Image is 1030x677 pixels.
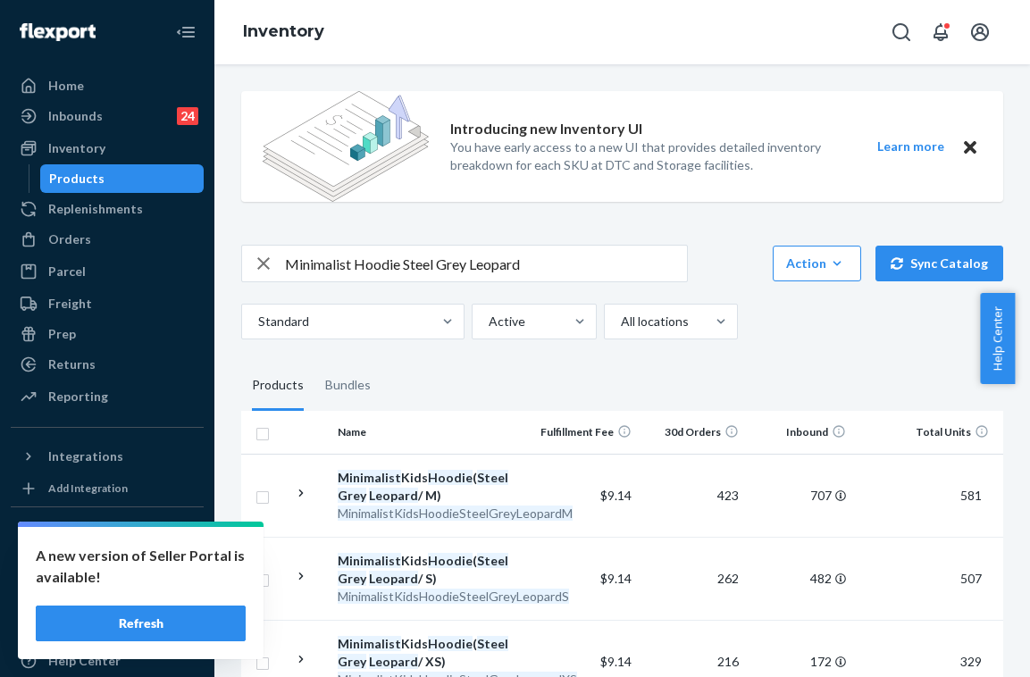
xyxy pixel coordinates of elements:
[600,654,632,669] span: $9.14
[252,361,304,411] div: Products
[619,313,621,330] input: All locations
[369,488,418,503] em: Leopard
[746,454,853,537] td: 707
[338,553,401,568] em: Minimalist
[338,552,524,588] div: Kids ( / S)
[40,164,205,193] a: Products
[48,481,128,496] div: Add Integration
[338,654,366,669] em: Grey
[639,411,746,454] th: 30d Orders
[639,454,746,537] td: 423
[48,263,86,280] div: Parcel
[11,257,204,286] a: Parcel
[243,21,324,41] a: Inventory
[11,522,204,550] button: Fast Tags
[325,361,371,411] div: Bundles
[48,200,143,218] div: Replenishments
[428,553,473,568] em: Hoodie
[36,606,246,641] button: Refresh
[639,537,746,620] td: 262
[11,225,204,254] a: Orders
[48,295,92,313] div: Freight
[875,246,1003,281] button: Sync Catalog
[331,411,532,454] th: Name
[11,71,204,100] a: Home
[229,6,339,58] ol: breadcrumbs
[11,195,204,223] a: Replenishments
[48,447,123,465] div: Integrations
[11,134,204,163] a: Inventory
[338,469,524,505] div: Kids ( / M)
[866,136,955,158] button: Learn more
[428,636,473,651] em: Hoodie
[256,313,258,330] input: Standard
[338,635,524,671] div: Kids ( / XS)
[11,350,204,379] a: Returns
[600,488,632,503] span: $9.14
[338,636,401,651] em: Minimalist
[477,553,508,568] em: Steel
[953,488,989,503] span: 581
[953,654,989,669] span: 329
[532,411,639,454] th: Fulfillment Fee
[428,470,473,485] em: Hoodie
[11,320,204,348] a: Prep
[746,411,853,454] th: Inbound
[48,652,121,670] div: Help Center
[953,571,989,586] span: 507
[49,170,105,188] div: Products
[20,23,96,41] img: Flexport logo
[962,14,998,50] button: Open account menu
[48,77,84,95] div: Home
[338,571,366,586] em: Grey
[450,119,642,139] p: Introducing new Inventory UI
[338,488,366,503] em: Grey
[11,616,204,645] a: Talk to Support
[450,138,844,174] p: You have early access to a new UI that provides detailed inventory breakdown for each SKU at DTC ...
[338,470,401,485] em: Minimalist
[369,571,418,586] em: Leopard
[883,14,919,50] button: Open Search Box
[773,246,861,281] button: Action
[48,230,91,248] div: Orders
[11,102,204,130] a: Inbounds24
[168,14,204,50] button: Close Navigation
[11,647,204,675] a: Help Center
[36,545,246,588] p: A new version of Seller Portal is available!
[11,442,204,471] button: Integrations
[477,636,508,651] em: Steel
[369,654,418,669] em: Leopard
[477,470,508,485] em: Steel
[600,571,632,586] span: $9.14
[11,478,204,499] a: Add Integration
[11,557,204,579] a: Add Fast Tag
[923,14,959,50] button: Open notifications
[853,411,996,454] th: Total Units
[11,382,204,411] a: Reporting
[11,289,204,318] a: Freight
[48,139,105,157] div: Inventory
[48,388,108,405] div: Reporting
[11,586,204,614] a: Settings
[48,325,76,343] div: Prep
[338,506,573,521] em: MinimalistKidsHoodieSteelGreyLeopardM
[48,355,96,373] div: Returns
[285,246,687,281] input: Search inventory by name or sku
[487,313,489,330] input: Active
[746,537,853,620] td: 482
[177,107,198,125] div: 24
[338,589,569,604] em: MinimalistKidsHoodieSteelGreyLeopardS
[959,136,982,158] button: Close
[980,293,1015,384] button: Help Center
[263,91,429,202] img: new-reports-banner-icon.82668bd98b6a51aee86340f2a7b77ae3.png
[48,107,103,125] div: Inbounds
[786,255,848,272] div: Action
